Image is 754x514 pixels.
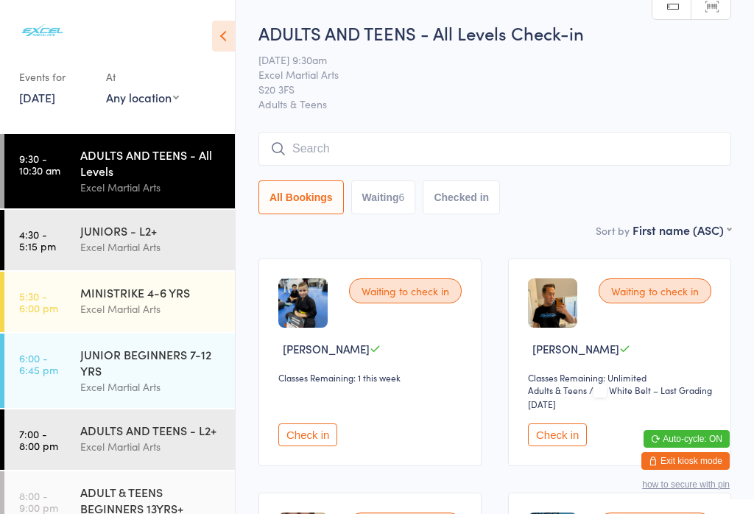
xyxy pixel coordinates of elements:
div: Excel Martial Arts [80,179,222,196]
span: Excel Martial Arts [258,67,708,82]
div: Classes Remaining: Unlimited [528,371,716,384]
button: Auto-cycle: ON [644,430,730,448]
img: image1754372331.png [528,278,577,328]
a: 9:30 -10:30 amADULTS AND TEENS - All LevelsExcel Martial Arts [4,134,235,208]
time: 7:00 - 8:00 pm [19,428,58,451]
span: [PERSON_NAME] [532,341,619,356]
div: Events for [19,65,91,89]
span: / White Belt – Last Grading [DATE] [528,384,712,410]
div: Adults & Teens [528,384,587,396]
label: Sort by [596,223,630,238]
time: 5:30 - 6:00 pm [19,290,58,314]
div: Any location [106,89,179,105]
a: 6:00 -6:45 pmJUNIOR BEGINNERS 7-12 YRSExcel Martial Arts [4,334,235,408]
a: 5:30 -6:00 pmMINISTRIKE 4-6 YRSExcel Martial Arts [4,272,235,332]
time: 8:00 - 9:00 pm [19,490,58,513]
span: [PERSON_NAME] [283,341,370,356]
div: ADULTS AND TEENS - L2+ [80,422,222,438]
a: 7:00 -8:00 pmADULTS AND TEENS - L2+Excel Martial Arts [4,409,235,470]
div: Classes Remaining: 1 this week [278,371,466,384]
span: [DATE] 9:30am [258,52,708,67]
img: image1644359675.png [278,278,328,328]
button: Check in [528,423,587,446]
button: Waiting6 [351,180,416,214]
div: At [106,65,179,89]
span: Adults & Teens [258,96,731,111]
div: JUNIORS - L2+ [80,222,222,239]
div: MINISTRIKE 4-6 YRS [80,284,222,300]
h2: ADULTS AND TEENS - All Levels Check-in [258,21,731,45]
div: Excel Martial Arts [80,300,222,317]
div: 6 [399,191,405,203]
time: 6:00 - 6:45 pm [19,352,58,376]
div: Excel Martial Arts [80,438,222,455]
button: how to secure with pin [642,479,730,490]
time: 4:30 - 5:15 pm [19,228,56,252]
button: Exit kiosk mode [641,452,730,470]
div: Waiting to check in [349,278,462,303]
div: Excel Martial Arts [80,239,222,256]
button: All Bookings [258,180,344,214]
input: Search [258,132,731,166]
img: Excel Martial Arts [15,11,70,50]
a: 4:30 -5:15 pmJUNIORS - L2+Excel Martial Arts [4,210,235,270]
div: First name (ASC) [633,222,731,238]
div: Excel Martial Arts [80,379,222,395]
button: Checked in [423,180,500,214]
div: ADULTS AND TEENS - All Levels [80,147,222,179]
button: Check in [278,423,337,446]
div: Waiting to check in [599,278,711,303]
div: JUNIOR BEGINNERS 7-12 YRS [80,346,222,379]
span: S20 3FS [258,82,708,96]
a: [DATE] [19,89,55,105]
time: 9:30 - 10:30 am [19,152,60,176]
